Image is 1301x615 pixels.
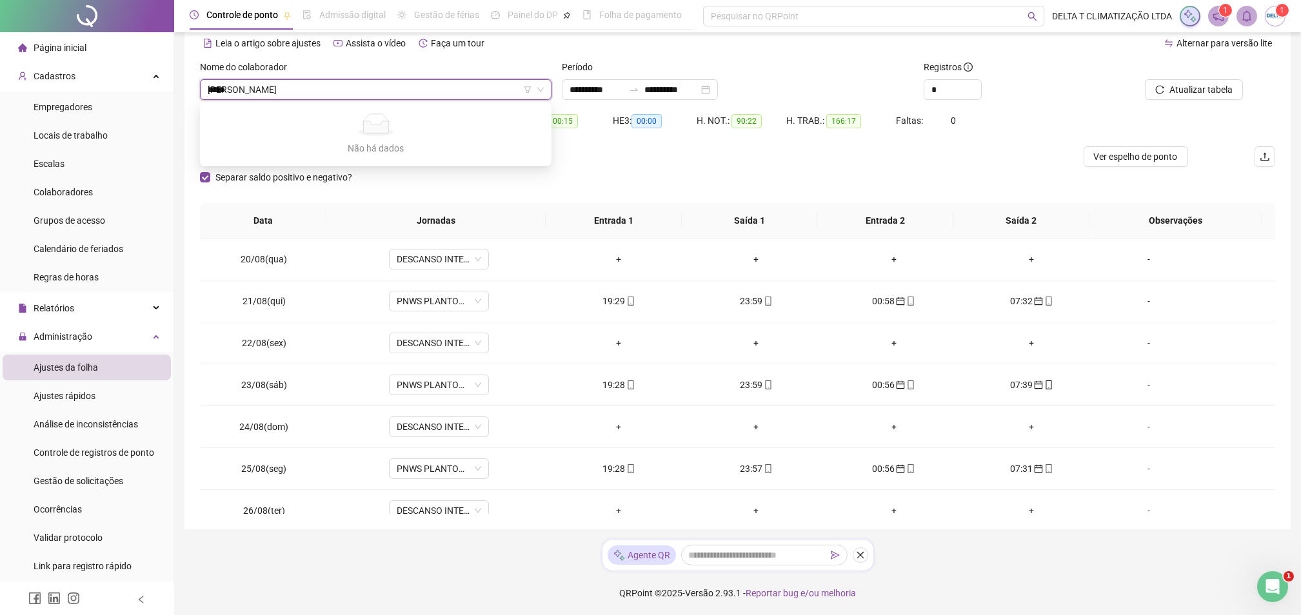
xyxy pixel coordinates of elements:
span: mobile [625,380,635,389]
div: - [1111,294,1187,308]
span: mobile [1043,464,1053,473]
span: sun [397,10,406,19]
div: - [1111,378,1187,392]
span: Admissão digital [319,10,386,20]
div: 19:28 [560,462,677,476]
span: down [537,86,544,93]
img: 1782 [1266,6,1285,26]
span: notification [1213,10,1224,22]
span: mobile [1043,380,1053,389]
span: Alternar para versão lite [1177,38,1272,48]
span: Faça um tour [431,38,484,48]
span: 1 [1224,6,1228,15]
div: + [698,420,815,434]
span: linkedin [48,592,61,605]
iframe: Intercom live chat [1257,571,1288,602]
span: 26/08(ter) [243,505,285,516]
span: Gestão de solicitações [34,476,123,486]
div: H. NOT.: [697,113,786,128]
span: facebook [28,592,41,605]
span: 20/08(qua) [241,254,287,264]
span: swap [1164,39,1173,48]
span: calendar [895,297,905,306]
div: + [973,252,1089,266]
div: 07:31 [973,462,1089,476]
span: DESCANSO INTER-JORNADA [397,501,481,520]
span: 1 [1284,571,1294,581]
span: Ver espelho de ponto [1094,150,1178,164]
span: youtube [333,39,343,48]
span: Separar saldo positivo e negativo? [210,170,357,184]
span: Folha de pagamento [599,10,682,20]
span: calendar [895,380,905,389]
span: book [582,10,591,19]
span: mobile [905,380,915,389]
div: + [835,252,952,266]
span: Observações [1100,213,1252,228]
span: 01:02 [464,114,494,128]
th: Jornadas [326,203,545,239]
span: Painel do DP [508,10,558,20]
div: 19:29 [560,294,677,308]
div: + [560,336,677,350]
span: Calendário de feriados [34,244,123,254]
div: - [1111,462,1187,476]
span: mobile [905,464,915,473]
div: 00:56 [835,378,952,392]
span: Controle de registros de ponto [34,447,154,458]
span: Link para registro rápido [34,561,132,571]
span: Relatórios [34,303,74,313]
div: - [1111,503,1187,518]
div: 19:28 [560,378,677,392]
span: Empregadores [34,102,92,112]
label: Nome do colaborador [200,60,295,74]
span: Grupos de acesso [34,215,105,226]
span: mobile [1043,297,1053,306]
sup: Atualize o seu contato no menu Meus Dados [1276,4,1289,17]
div: - [1111,420,1187,434]
span: mobile [625,297,635,306]
span: reload [1155,85,1164,94]
span: Colaboradores [34,187,93,197]
span: 24/08(dom) [239,422,288,432]
span: Assista o vídeo [346,38,406,48]
span: pushpin [283,12,291,19]
div: 23:57 [698,462,815,476]
div: - [1111,336,1187,350]
div: 07:32 [973,294,1089,308]
span: calendar [1033,380,1043,389]
span: dashboard [491,10,500,19]
div: H. TRAB.: [786,113,896,128]
span: Locais de trabalho [34,130,108,141]
span: DELTA T CLIMATIZAÇÃO LTDA [1052,9,1172,23]
div: HE 1: [445,113,529,128]
button: Atualizar tabela [1145,79,1243,100]
span: Ajustes da folha [34,362,98,373]
span: close [856,551,865,560]
span: DESCANSO INTER-JORNADA [397,249,481,269]
span: 00:00 [631,114,662,128]
div: HE 2: [529,113,613,128]
th: Entrada 2 [817,203,953,239]
span: file-text [203,39,212,48]
span: mobile [905,297,915,306]
span: filter [524,86,531,93]
span: Ajustes rápidos [34,391,95,401]
span: history [419,39,428,48]
th: Entrada 1 [546,203,682,239]
th: Saída 1 [682,203,818,239]
div: + [973,503,1089,518]
span: 23/08(sáb) [241,380,287,390]
span: swap-right [629,84,639,95]
span: clock-circle [190,10,199,19]
span: lock [18,332,27,341]
span: mobile [762,464,773,473]
div: + [835,503,952,518]
div: Saldo neg.: [323,113,445,128]
div: 23:59 [698,378,815,392]
span: Cadastros [34,71,75,81]
span: left [137,595,146,604]
span: Ocorrências [34,504,82,514]
div: + [835,420,952,434]
span: Reportar bug e/ou melhoria [746,588,856,598]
